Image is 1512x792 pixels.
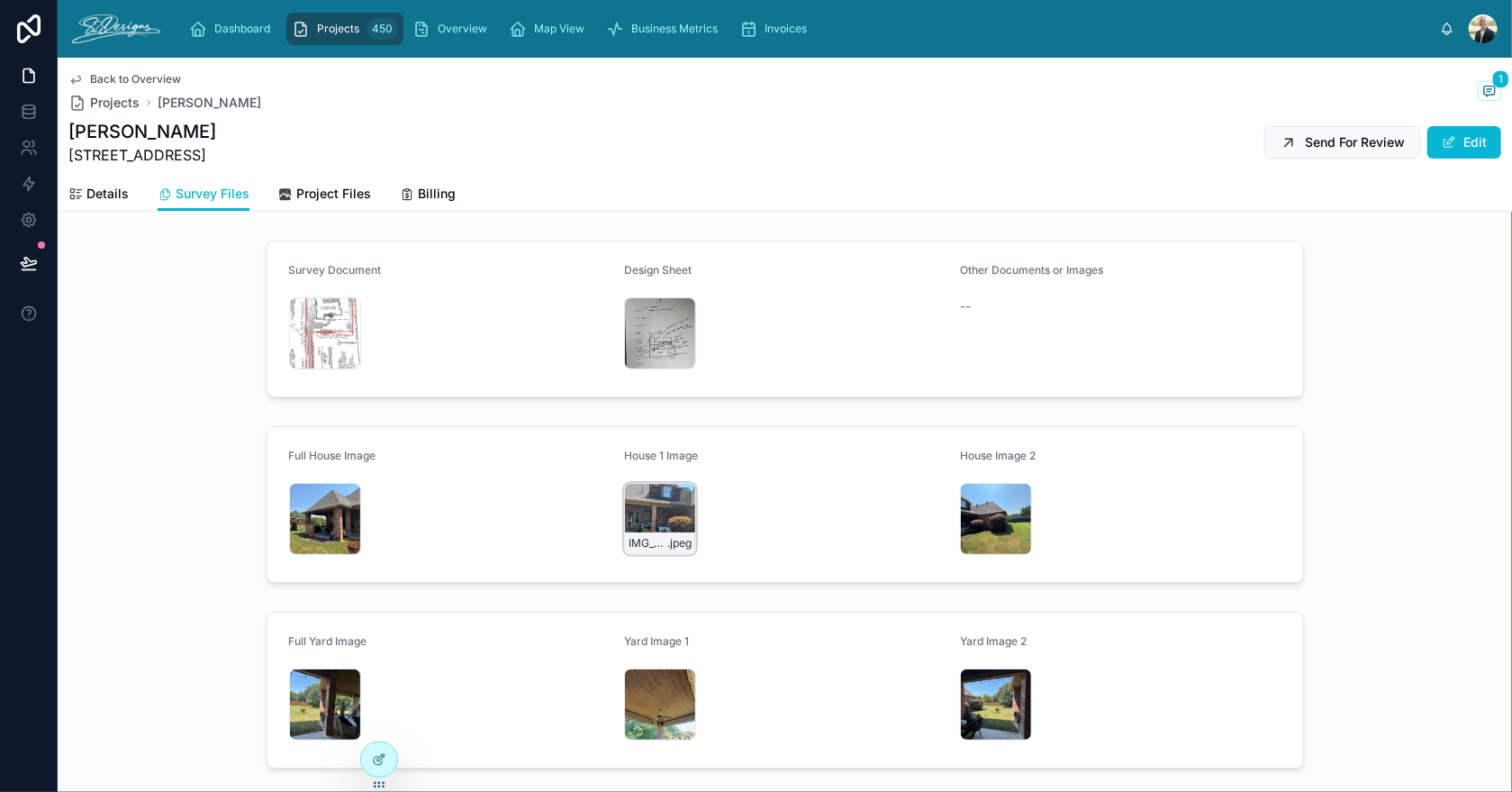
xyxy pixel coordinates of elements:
[1427,126,1501,159] button: Edit
[624,449,698,462] span: House 1 Image
[90,94,140,112] span: Projects
[278,178,371,214] a: Project Files
[68,72,181,86] a: Back to Overview
[184,13,283,45] a: Dashboard
[534,22,584,36] span: Map View
[68,94,140,112] a: Projects
[631,22,718,36] span: Business Metrics
[734,13,819,45] a: Invoices
[629,536,667,551] span: IMG_2885
[960,297,971,315] span: --
[765,22,807,36] span: Invoices
[1305,133,1405,151] span: Send For Review
[367,18,398,40] div: 450
[407,13,500,45] a: Overview
[72,14,160,43] img: App logo
[175,9,1440,49] div: scrollable content
[289,449,376,462] span: Full House Image
[176,185,249,203] span: Survey Files
[400,178,456,214] a: Billing
[1264,126,1420,159] button: Send For Review
[503,13,597,45] a: Map View
[158,178,249,212] a: Survey Files
[286,13,403,45] a: Projects450
[289,634,367,648] span: Full Yard Image
[624,634,689,648] span: Yard Image 1
[68,178,129,214] a: Details
[624,263,692,277] span: Design Sheet
[68,144,216,166] span: [STREET_ADDRESS]
[601,13,730,45] a: Business Metrics
[68,119,216,144] h1: [PERSON_NAME]
[960,449,1036,462] span: House Image 2
[960,634,1027,648] span: Yard Image 2
[158,94,261,112] a: [PERSON_NAME]
[418,185,456,203] span: Billing
[317,22,359,36] span: Projects
[86,185,129,203] span: Details
[214,22,270,36] span: Dashboard
[438,22,487,36] span: Overview
[960,263,1103,277] span: Other Documents or Images
[90,72,181,86] span: Back to Overview
[1492,70,1509,88] span: 1
[289,263,382,277] span: Survey Document
[296,185,371,203] span: Project Files
[667,536,692,551] span: .jpeg
[1478,81,1501,104] button: 1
